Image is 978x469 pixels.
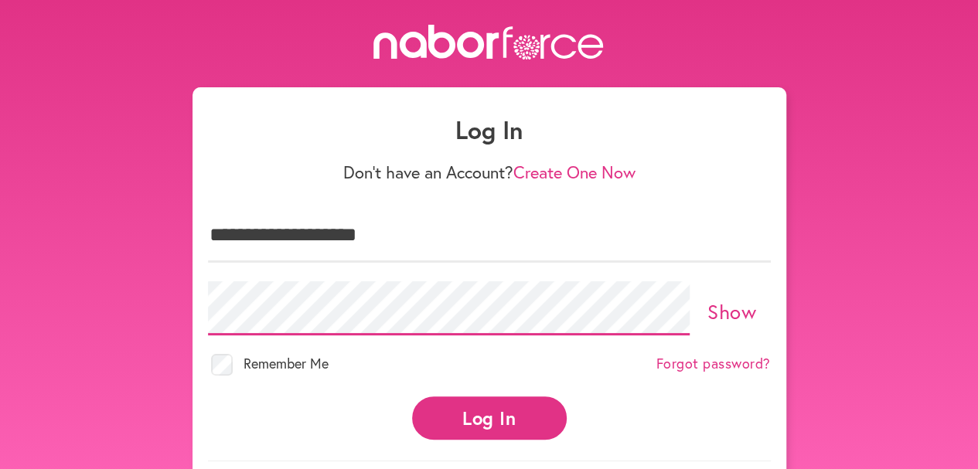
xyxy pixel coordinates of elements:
[208,115,771,144] h1: Log In
[412,396,567,439] button: Log In
[208,162,771,182] p: Don't have an Account?
[656,355,771,372] a: Forgot password?
[707,298,756,325] a: Show
[244,354,329,372] span: Remember Me
[513,161,636,183] a: Create One Now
